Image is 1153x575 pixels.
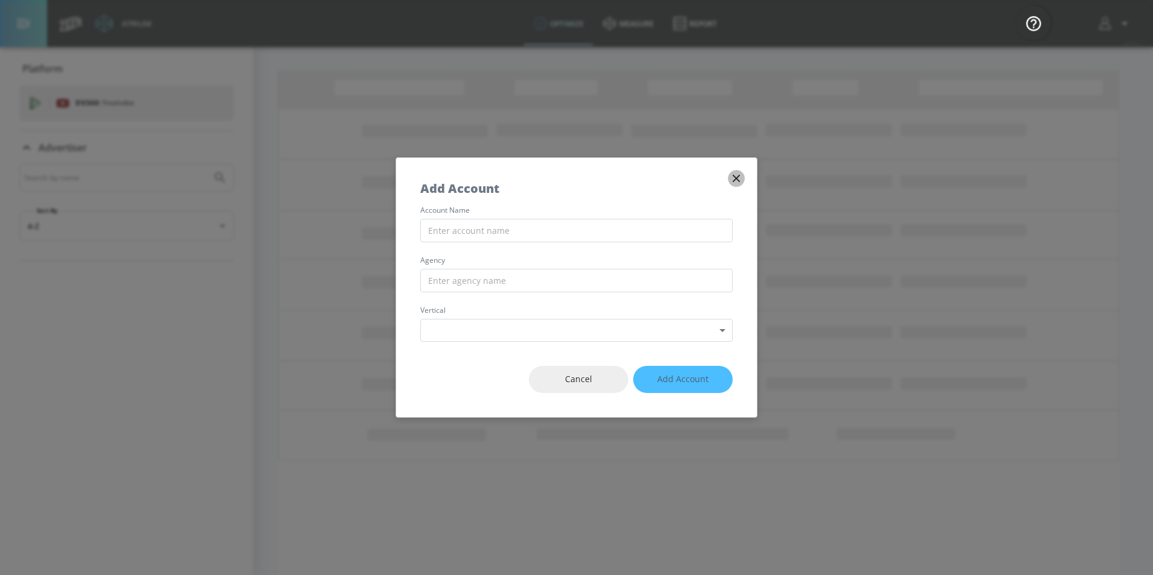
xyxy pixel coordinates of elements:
[420,207,733,214] label: account name
[420,219,733,242] input: Enter account name
[420,319,733,342] div: ​
[420,307,733,314] label: vertical
[1017,6,1050,40] button: Open Resource Center
[553,372,604,387] span: Cancel
[420,257,733,264] label: agency
[529,366,628,393] button: Cancel
[420,269,733,292] input: Enter agency name
[420,182,499,195] h5: Add Account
